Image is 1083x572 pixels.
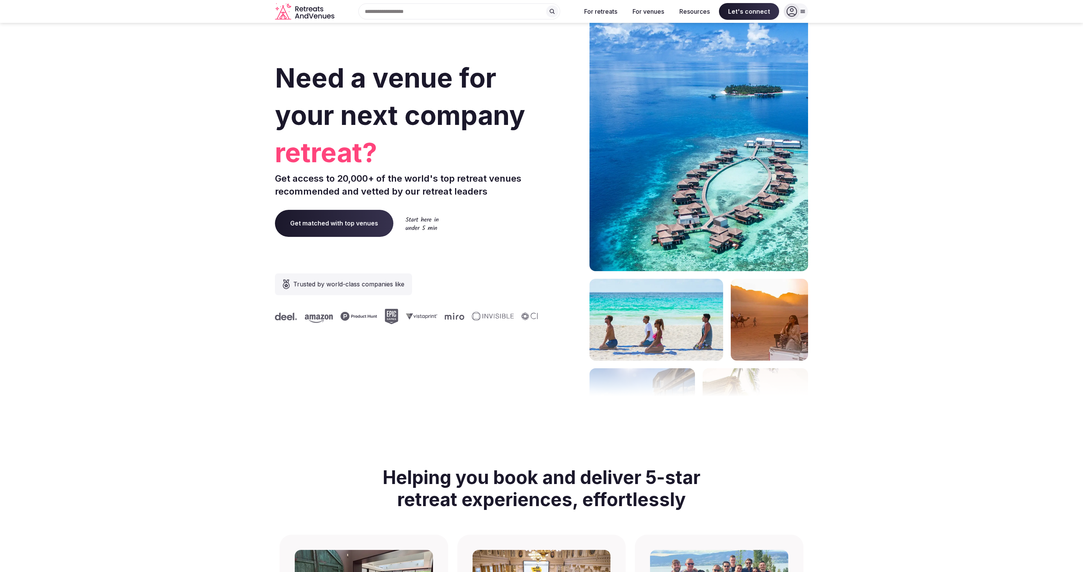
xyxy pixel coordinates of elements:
[275,62,525,131] span: Need a venue for your next company
[471,312,513,321] svg: Invisible company logo
[371,457,712,519] h2: Helping you book and deliver 5-star retreat experiences, effortlessly
[719,3,779,20] span: Let's connect
[673,3,716,20] button: Resources
[275,3,336,20] a: Visit the homepage
[731,279,808,361] img: woman sitting in back of truck with camels
[275,134,538,171] span: retreat?
[275,172,538,198] p: Get access to 20,000+ of the world's top retreat venues recommended and vetted by our retreat lea...
[444,313,463,320] svg: Miro company logo
[578,3,623,20] button: For retreats
[589,279,723,361] img: yoga on tropical beach
[275,3,336,20] svg: Retreats and Venues company logo
[293,280,404,289] span: Trusted by world-class companies like
[275,210,393,236] a: Get matched with top venues
[383,309,397,324] svg: Epic Games company logo
[626,3,670,20] button: For venues
[406,217,439,230] img: Start here in under 5 min
[405,313,436,320] svg: Vistaprint company logo
[274,313,296,320] svg: Deel company logo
